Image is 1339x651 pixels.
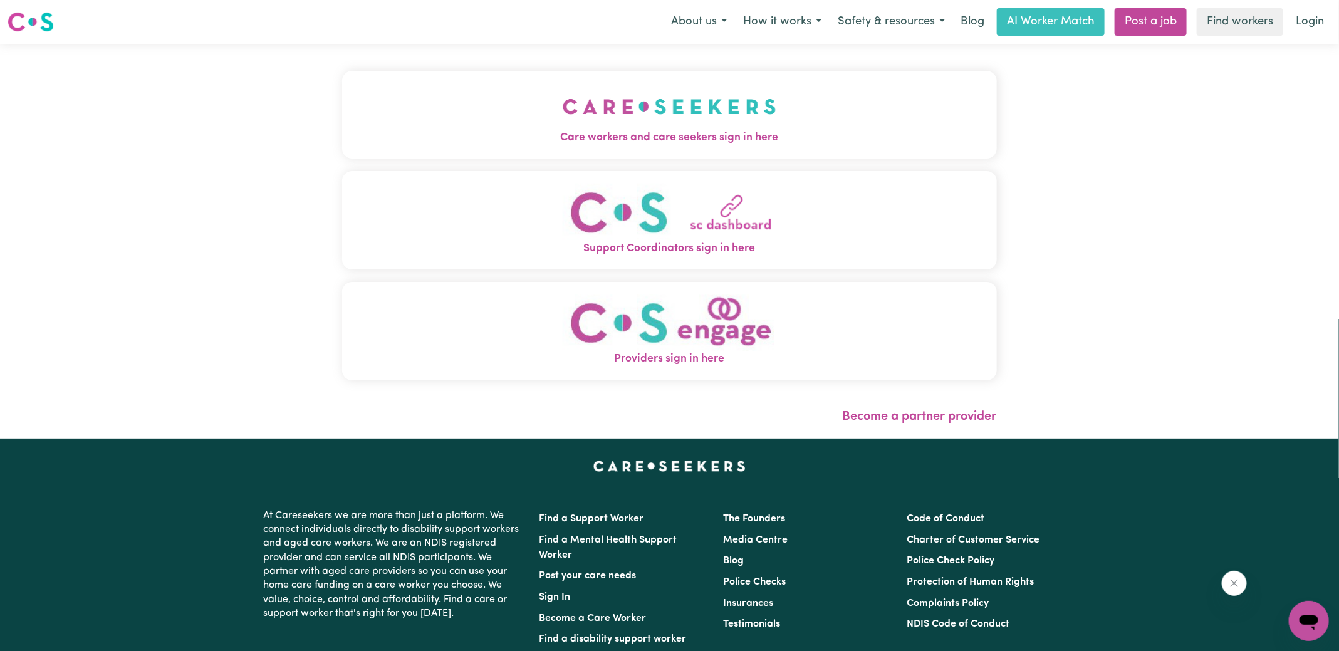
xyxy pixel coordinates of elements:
a: AI Worker Match [997,8,1105,36]
a: Find a Support Worker [539,514,644,524]
button: Care workers and care seekers sign in here [342,71,997,159]
button: About us [663,9,735,35]
span: Care workers and care seekers sign in here [342,130,997,146]
a: Become a partner provider [843,410,997,423]
a: NDIS Code of Conduct [907,619,1009,629]
p: At Careseekers we are more than just a platform. We connect individuals directly to disability su... [264,504,524,626]
iframe: Button to launch messaging window [1289,601,1329,641]
a: The Founders [723,514,785,524]
span: Support Coordinators sign in here [342,241,997,257]
a: Blog [953,8,992,36]
button: Providers sign in here [342,282,997,380]
a: Careseekers logo [8,8,54,36]
a: Complaints Policy [907,598,989,608]
a: Login [1288,8,1331,36]
a: Find a disability support worker [539,634,687,644]
a: Careseekers home page [593,461,746,471]
a: Code of Conduct [907,514,984,524]
button: Safety & resources [830,9,953,35]
a: Post your care needs [539,571,637,581]
a: Media Centre [723,535,788,545]
a: Find workers [1197,8,1283,36]
button: How it works [735,9,830,35]
a: Post a job [1115,8,1187,36]
span: Providers sign in here [342,351,997,367]
a: Sign In [539,592,571,602]
a: Blog [723,556,744,566]
a: Charter of Customer Service [907,535,1039,545]
button: Support Coordinators sign in here [342,171,997,269]
img: Careseekers logo [8,11,54,33]
span: Need any help? [8,9,76,19]
a: Become a Care Worker [539,613,647,623]
a: Insurances [723,598,773,608]
a: Testimonials [723,619,780,629]
a: Police Checks [723,577,786,587]
iframe: Close message [1222,571,1247,596]
a: Police Check Policy [907,556,994,566]
a: Find a Mental Health Support Worker [539,535,677,560]
a: Protection of Human Rights [907,577,1034,587]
